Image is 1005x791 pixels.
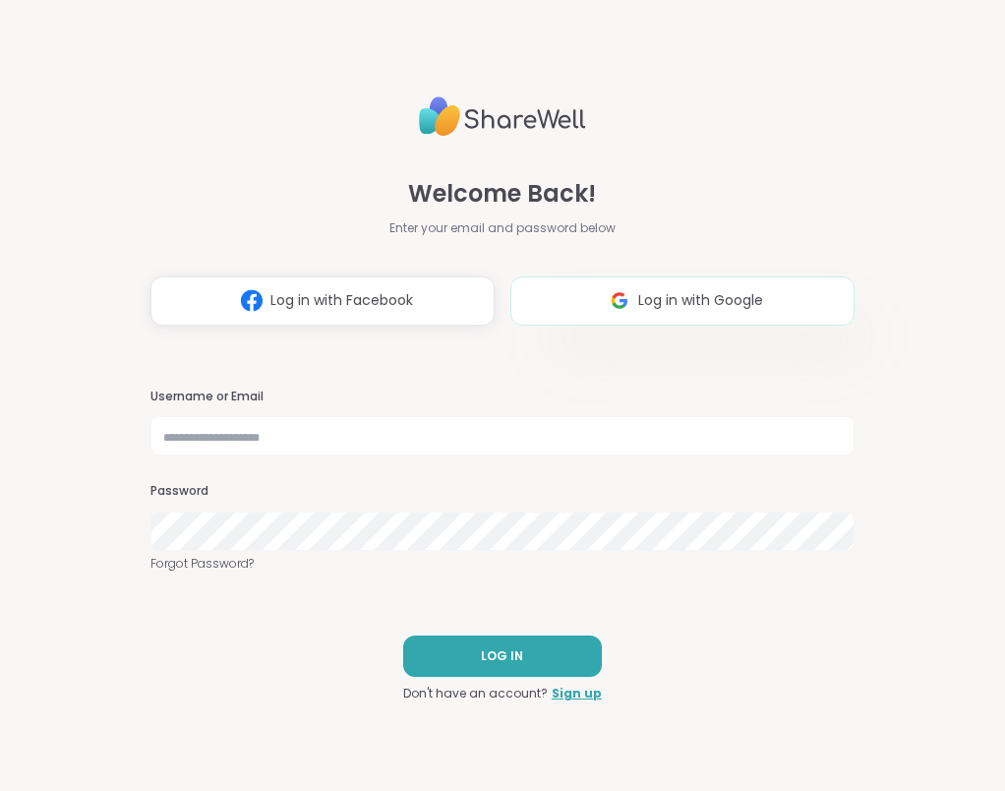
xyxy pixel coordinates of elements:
span: Log in with Google [638,290,763,311]
span: LOG IN [481,647,523,665]
button: LOG IN [403,636,602,677]
span: Enter your email and password below [389,219,616,237]
span: Welcome Back! [408,176,596,212]
a: Sign up [552,685,602,702]
img: ShareWell Logomark [233,282,270,319]
span: Don't have an account? [403,685,548,702]
h3: Username or Email [150,389,854,405]
a: Forgot Password? [150,555,854,573]
button: Log in with Google [510,276,855,326]
span: Log in with Facebook [270,290,413,311]
img: ShareWell Logomark [601,282,638,319]
h3: Password [150,483,854,500]
img: ShareWell Logo [419,89,586,145]
button: Log in with Facebook [150,276,495,326]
